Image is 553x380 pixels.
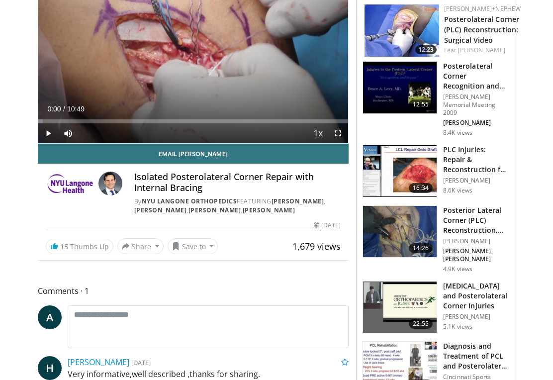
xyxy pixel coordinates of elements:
a: [PERSON_NAME] [134,206,187,214]
div: Progress Bar [38,119,348,123]
span: 1,679 views [292,240,341,252]
p: 8.6K views [443,187,472,194]
a: [PERSON_NAME]+Nephew [444,4,521,13]
a: 12:55 Posterolateral Corner Recognition and Repair [PERSON_NAME] Memorial Meeting 2009 [PERSON_NA... [363,61,509,137]
p: [PERSON_NAME] [443,313,509,321]
p: 5.1K views [443,323,472,331]
h3: Diagnosis and Treatment of PCL and Posterolateral Ligament Injuries [443,341,509,371]
button: Mute [58,123,78,143]
a: 15 Thumbs Up [46,239,113,254]
p: 4.9K views [443,265,472,273]
img: Avatar [98,172,122,195]
a: 16:34 PLC Injuries: Repair & Reconstruction for Acute & Chronic Injuries [PERSON_NAME] 8.6K views [363,145,509,197]
a: [PERSON_NAME] [243,206,295,214]
p: [PERSON_NAME] [443,177,509,185]
a: 22:55 [MEDICAL_DATA] and Posterolateral Corner Injuries [PERSON_NAME] 5.1K views [363,281,509,334]
a: [PERSON_NAME] [272,197,324,205]
button: Save to [168,238,218,254]
a: Posterolateral Corner (PLC) Reconstruction: Surgical Video [444,14,519,45]
p: 8.4K views [443,129,472,137]
span: / [63,105,65,113]
span: 0:00 [47,105,61,113]
button: Playback Rate [308,123,328,143]
img: aa71ed70-e7f5-4b18-9de6-7588daab5da2.150x105_q85_crop-smart_upscale.jpg [365,4,439,57]
p: Very informative,well described ,thanks for sharing. [68,368,349,380]
img: 1cefb3f3-a833-4bd4-bcff-5d854dc5e140.150x105_q85_crop-smart_upscale.jpg [363,206,437,258]
span: 14:26 [409,243,433,253]
button: Play [38,123,58,143]
div: [DATE] [314,221,341,230]
a: [PERSON_NAME] [458,46,505,54]
a: 14:26 Posterior Lateral Corner (PLC) Reconstruction, Anatomic vs Fibular-b… [PERSON_NAME] [PERSON... [363,205,509,273]
span: Comments 1 [38,285,349,297]
div: Feat. [444,46,521,55]
a: [PERSON_NAME] [68,357,129,368]
a: A [38,305,62,329]
span: 10:49 [67,105,85,113]
a: 12:23 [365,4,439,57]
p: [PERSON_NAME] Memorial Meeting 2009 [443,93,509,117]
img: 641076_3.png.150x105_q85_crop-smart_upscale.jpg [363,62,437,113]
button: Fullscreen [328,123,348,143]
a: H [38,356,62,380]
a: Email [PERSON_NAME] [38,144,349,164]
h3: [MEDICAL_DATA] and Posterolateral Corner Injuries [443,281,509,311]
small: [DATE] [131,358,151,367]
p: [PERSON_NAME] [443,237,509,245]
a: NYU Langone Orthopedics [142,197,237,205]
span: 12:23 [415,45,437,54]
p: [PERSON_NAME], [PERSON_NAME] [443,247,509,263]
img: 1d4c78a4-8cd9-4095-b4e9-2849d4cdc18c.150x105_q85_crop-smart_upscale.jpg [363,282,437,333]
img: 291508_0004_1.png.150x105_q85_crop-smart_upscale.jpg [363,145,437,197]
h3: Posterior Lateral Corner (PLC) Reconstruction, Anatomic vs Fibular-b… [443,205,509,235]
button: Share [117,238,164,254]
h4: Isolated Posterolateral Corner Repair with Internal Bracing [134,172,341,193]
span: 16:34 [409,183,433,193]
span: 12:55 [409,99,433,109]
h3: PLC Injuries: Repair & Reconstruction for Acute & Chronic Injuries [443,145,509,175]
a: [PERSON_NAME] [188,206,241,214]
span: 15 [60,242,68,251]
p: [PERSON_NAME] [443,119,509,127]
h3: Posterolateral Corner Recognition and Repair [443,61,509,91]
span: 22:55 [409,319,433,329]
img: NYU Langone Orthopedics [46,172,94,195]
div: By FEATURING , , , [134,197,341,215]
